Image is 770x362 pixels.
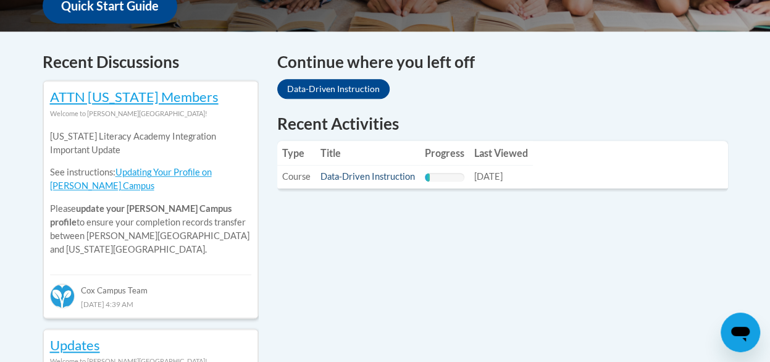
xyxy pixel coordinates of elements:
span: Course [282,171,311,182]
h4: Recent Discussions [43,50,259,74]
p: [US_STATE] Literacy Academy Integration Important Update [50,130,251,157]
b: update your [PERSON_NAME] Campus profile [50,203,232,227]
div: [DATE] 4:39 AM [50,297,251,311]
span: [DATE] [474,171,503,182]
th: Last Viewed [469,141,533,166]
a: ATTN [US_STATE] Members [50,88,219,105]
th: Progress [420,141,469,166]
th: Title [316,141,420,166]
img: Cox Campus Team [50,284,75,308]
div: Welcome to [PERSON_NAME][GEOGRAPHIC_DATA]! [50,107,251,120]
p: See instructions: [50,166,251,193]
a: Updates [50,337,100,353]
a: Data-Driven Instruction [277,79,390,99]
div: Progress, % [425,173,430,182]
iframe: Button to launch messaging window [721,313,760,352]
h4: Continue where you left off [277,50,728,74]
div: Cox Campus Team [50,274,251,297]
a: Data-Driven Instruction [320,171,415,182]
h1: Recent Activities [277,112,728,135]
div: Please to ensure your completion records transfer between [PERSON_NAME][GEOGRAPHIC_DATA] and [US_... [50,120,251,266]
a: Updating Your Profile on [PERSON_NAME] Campus [50,167,212,191]
th: Type [277,141,316,166]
